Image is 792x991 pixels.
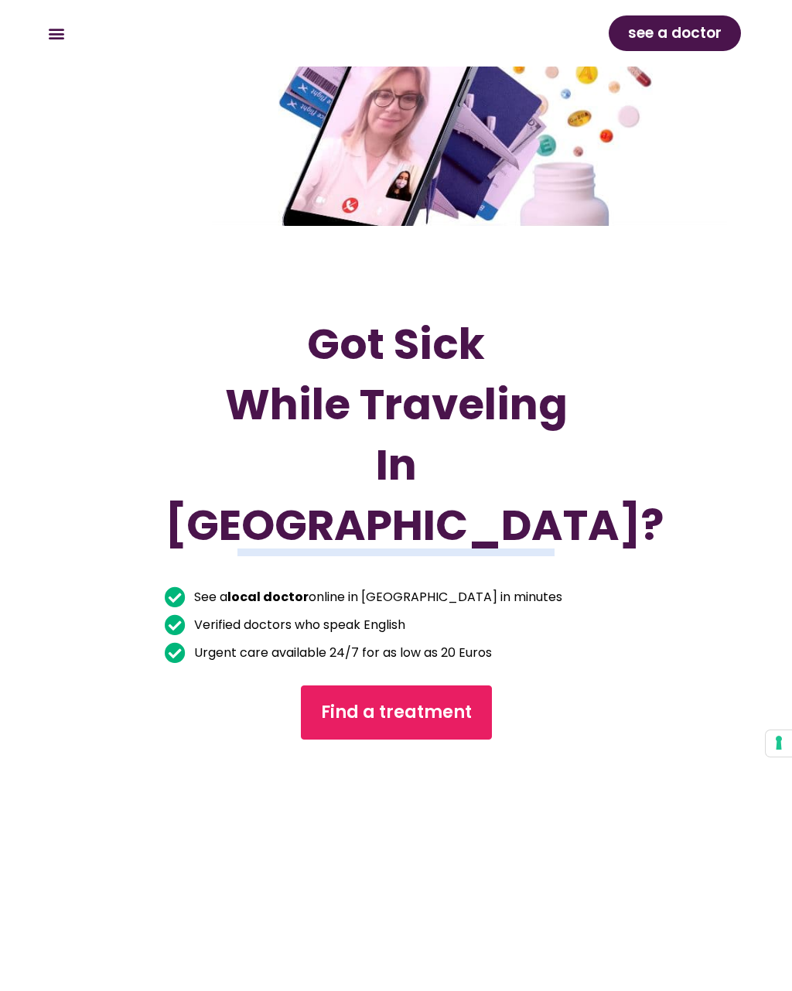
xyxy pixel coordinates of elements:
span: Urgent care available 24/7 for as low as 20 Euros [190,642,492,664]
button: Your consent preferences for tracking technologies [766,730,792,757]
a: see a doctor [609,15,741,51]
span: Find a treatment [321,700,472,725]
h1: Got Sick While Traveling In [GEOGRAPHIC_DATA]? [165,314,628,555]
span: Verified doctors who speak English [190,614,405,636]
span: see a doctor [628,21,722,46]
div: Menu Toggle [43,21,69,46]
a: Find a treatment [301,685,492,740]
span: See a online in [GEOGRAPHIC_DATA] in minutes [190,586,562,608]
b: local doctor [227,588,309,606]
iframe: Customer reviews powered by Trustpilot [172,763,441,879]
